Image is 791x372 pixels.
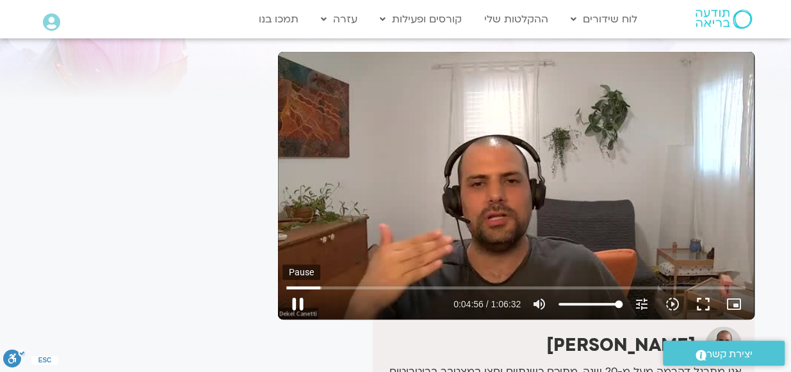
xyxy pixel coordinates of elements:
[252,7,305,31] a: תמכו בנו
[705,327,742,363] img: דקל קנטי
[564,7,644,31] a: לוח שידורים
[373,7,468,31] a: קורסים ופעילות
[314,7,364,31] a: עזרה
[478,7,555,31] a: ההקלטות שלי
[706,346,753,363] span: יצירת קשר
[696,10,752,29] img: תודעה בריאה
[546,333,696,357] strong: [PERSON_NAME]
[663,341,785,366] a: יצירת קשר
